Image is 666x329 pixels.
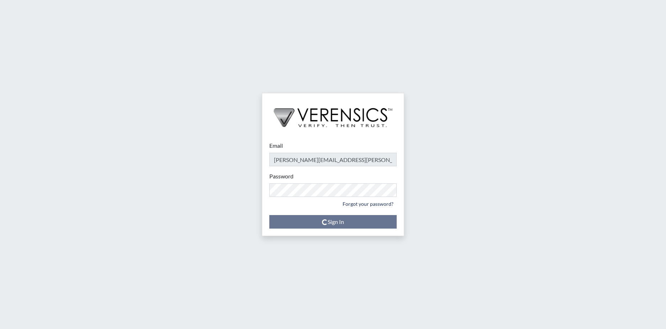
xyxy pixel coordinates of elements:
input: Email [269,153,397,166]
label: Email [269,141,283,150]
img: logo-wide-black.2aad4157.png [262,93,404,135]
label: Password [269,172,294,181]
a: Forgot your password? [339,198,397,209]
button: Sign In [269,215,397,229]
